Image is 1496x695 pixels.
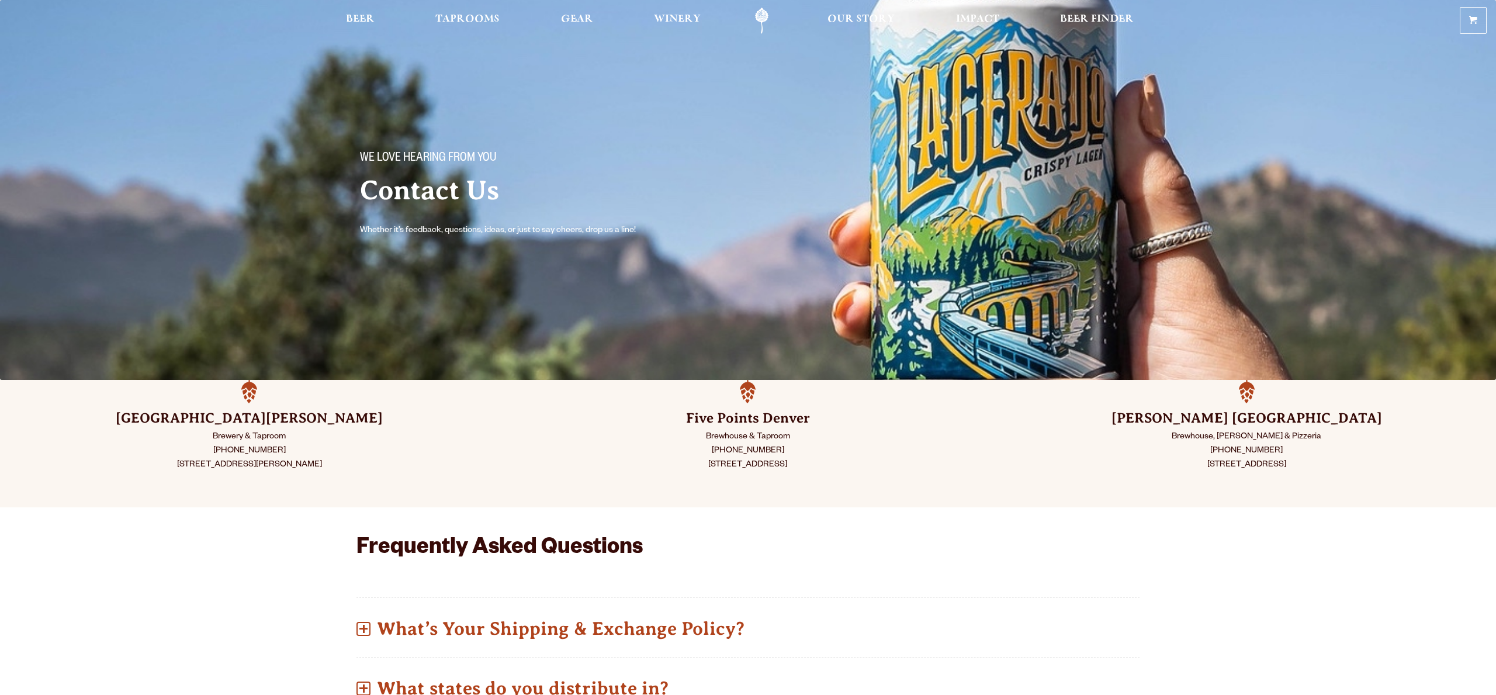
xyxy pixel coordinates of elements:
a: Our Story [820,8,902,34]
h2: Frequently Asked Questions [356,537,974,562]
span: Taprooms [435,15,500,24]
span: Beer [346,15,375,24]
a: Taprooms [428,8,507,34]
a: Odell Home [740,8,784,34]
span: Winery [654,15,701,24]
h2: Contact Us [360,176,725,205]
a: Gear [553,8,601,34]
p: Brewery & Taproom [PHONE_NUMBER] [STREET_ADDRESS][PERSON_NAME] [29,430,469,472]
span: Impact [956,15,999,24]
a: Beer [338,8,382,34]
p: Brewhouse & Taproom [PHONE_NUMBER] [STREET_ADDRESS] [528,430,968,472]
h3: [PERSON_NAME] [GEOGRAPHIC_DATA] [1027,409,1467,428]
a: Beer Finder [1052,8,1141,34]
a: Winery [646,8,708,34]
p: Brewhouse, [PERSON_NAME] & Pizzeria [PHONE_NUMBER] [STREET_ADDRESS] [1027,430,1467,472]
h3: [GEOGRAPHIC_DATA][PERSON_NAME] [29,409,469,428]
span: Our Story [827,15,895,24]
a: Impact [948,8,1007,34]
p: What’s Your Shipping & Exchange Policy? [356,608,1140,649]
span: Gear [561,15,593,24]
span: Beer Finder [1060,15,1134,24]
h3: Five Points Denver [528,409,968,428]
p: Whether it’s feedback, questions, ideas, or just to say cheers, drop us a line! [360,224,659,238]
span: We love hearing from you [360,151,497,167]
